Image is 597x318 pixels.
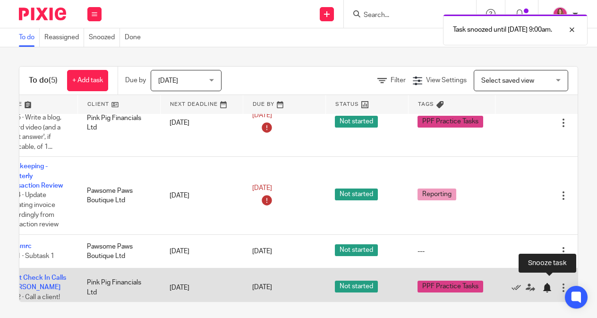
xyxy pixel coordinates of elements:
[418,116,483,128] span: PPF Practice Tasks
[67,70,108,91] a: + Add task
[4,294,60,301] span: 0 of 2 · Call a client!
[252,248,272,255] span: [DATE]
[4,253,54,259] span: 0 of 1 · Subtask 1
[481,77,534,84] span: Select saved view
[418,102,434,107] span: Tags
[252,185,272,191] span: [DATE]
[418,189,456,200] span: Reporting
[418,281,483,292] span: PPF Practice Tasks
[125,76,146,85] p: Due by
[19,28,40,47] a: To do
[77,157,160,234] td: Pawsome Paws Boutique Ltd
[19,8,66,20] img: Pixie
[391,77,406,84] span: Filter
[553,7,568,22] img: 17.png
[453,25,552,34] p: Task snoozed until [DATE] 9:00am.
[89,28,120,47] a: Snoozed
[426,77,467,84] span: View Settings
[29,76,58,86] h1: To do
[44,28,84,47] a: Reassigned
[335,116,378,128] span: Not started
[160,268,243,307] td: [DATE]
[77,268,160,307] td: Pink Pig Financials Ltd
[49,77,58,84] span: (5)
[418,247,486,256] div: ---
[335,281,378,292] span: Not started
[252,284,272,291] span: [DATE]
[512,283,526,292] a: Mark as done
[4,192,59,228] span: 1 of 4 · Update repeating invoice accordingly from transaction review
[4,163,63,189] a: Bookkeeping - Quarterly Transaction Review
[160,234,243,268] td: [DATE]
[160,89,243,157] td: [DATE]
[125,28,145,47] a: Done
[160,157,243,234] td: [DATE]
[335,189,378,200] span: Not started
[252,112,272,119] span: [DATE]
[4,275,66,291] a: Client Check In Calls - [PERSON_NAME]
[77,89,160,157] td: Pink Pig Financials Ltd
[77,234,160,268] td: Pawsome Paws Boutique Ltd
[335,244,378,256] span: Not started
[158,77,178,84] span: [DATE]
[4,114,61,150] span: 0 of 5 · Write a blog, record video (and a 'short answer', if applicable, of 1...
